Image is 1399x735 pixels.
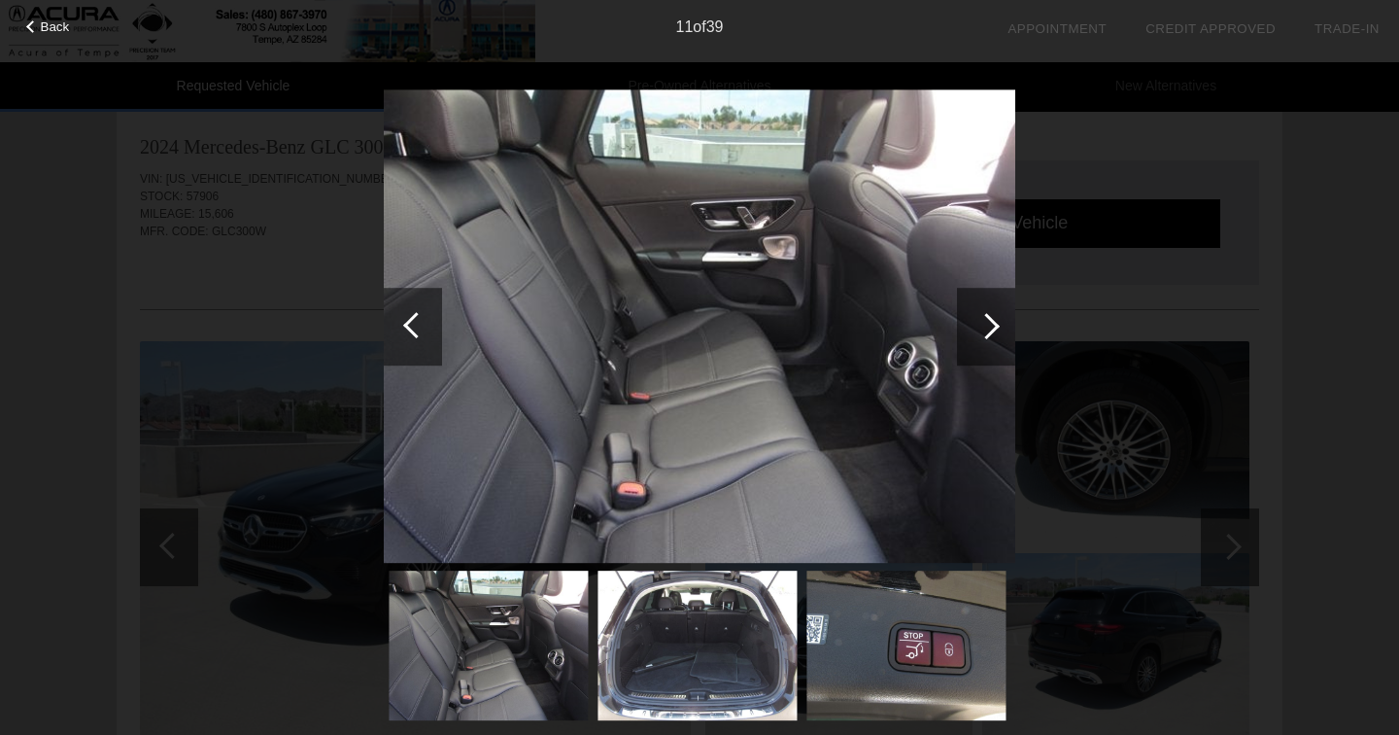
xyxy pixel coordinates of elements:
img: 13.jpg [806,571,1006,720]
a: Appointment [1007,21,1107,36]
a: Credit Approved [1145,21,1276,36]
img: 11.jpg [384,89,1015,564]
img: 11.jpg [389,571,588,720]
span: Back [41,19,70,34]
span: 11 [676,18,694,35]
a: Trade-In [1314,21,1380,36]
img: 12.jpg [597,571,797,720]
span: 39 [706,18,724,35]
